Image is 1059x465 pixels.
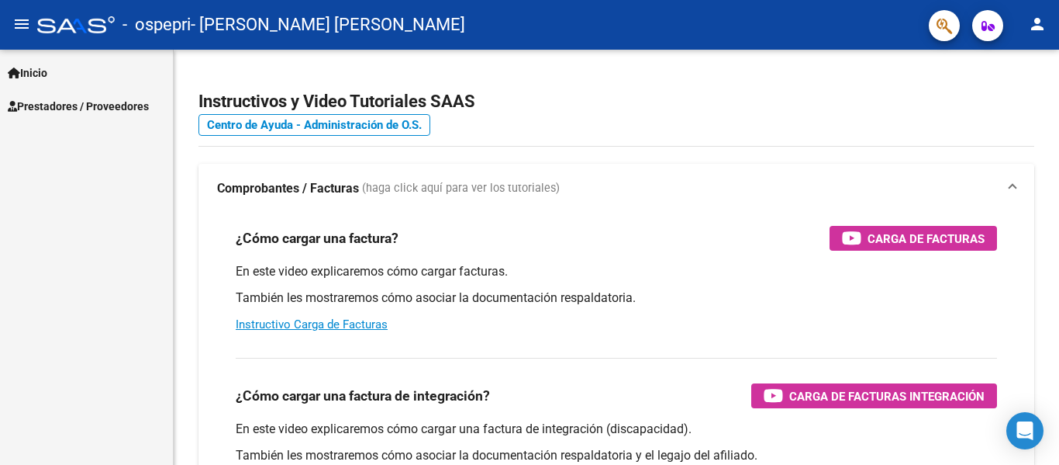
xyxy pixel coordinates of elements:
span: Carga de Facturas [868,229,985,248]
p: También les mostraremos cómo asociar la documentación respaldatoria y el legajo del afiliado. [236,447,997,464]
a: Centro de Ayuda - Administración de O.S. [198,114,430,136]
mat-icon: person [1028,15,1047,33]
p: En este video explicaremos cómo cargar facturas. [236,263,997,280]
span: (haga click aquí para ver los tutoriales) [362,180,560,197]
span: Prestadores / Proveedores [8,98,149,115]
h2: Instructivos y Video Tutoriales SAAS [198,87,1034,116]
h3: ¿Cómo cargar una factura de integración? [236,385,490,407]
p: En este video explicaremos cómo cargar una factura de integración (discapacidad). [236,421,997,438]
span: - [PERSON_NAME] [PERSON_NAME] [191,8,465,42]
button: Carga de Facturas Integración [751,383,997,408]
span: Carga de Facturas Integración [789,387,985,406]
button: Carga de Facturas [830,226,997,251]
p: También les mostraremos cómo asociar la documentación respaldatoria. [236,290,997,307]
strong: Comprobantes / Facturas [217,180,359,197]
mat-expansion-panel-header: Comprobantes / Facturas (haga click aquí para ver los tutoriales) [198,164,1034,213]
mat-icon: menu [12,15,31,33]
h3: ¿Cómo cargar una factura? [236,227,398,249]
a: Instructivo Carga de Facturas [236,318,388,331]
span: Inicio [8,64,47,82]
div: Open Intercom Messenger [1006,412,1043,449]
span: - ospepri [122,8,191,42]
